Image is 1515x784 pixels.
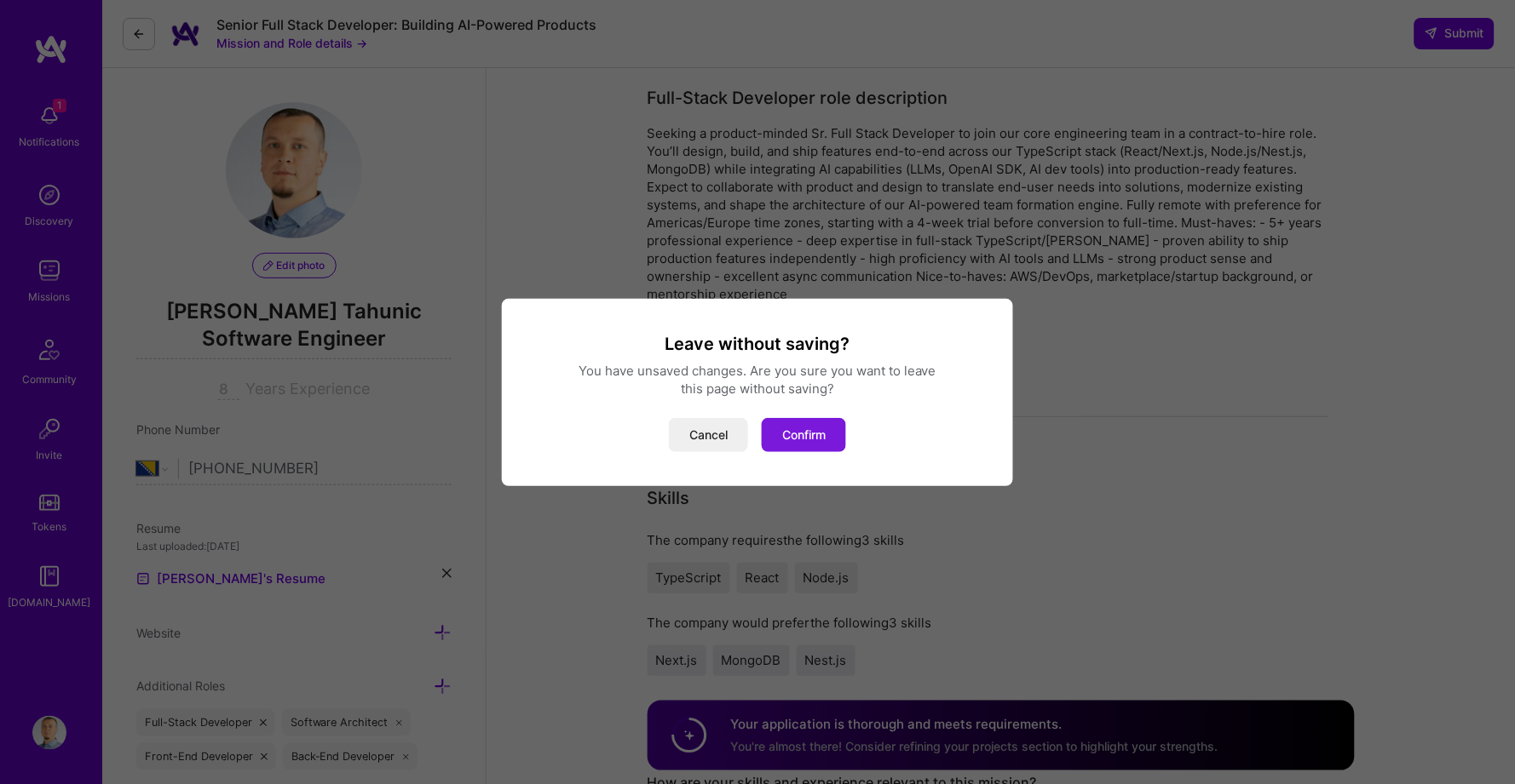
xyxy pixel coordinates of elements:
[669,418,748,452] button: Cancel
[762,418,846,452] button: Confirm
[522,380,993,398] div: this page without saving?
[522,333,993,355] h3: Leave without saving?
[502,299,1013,486] div: modal
[522,362,993,380] div: You have unsaved changes. Are you sure you want to leave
